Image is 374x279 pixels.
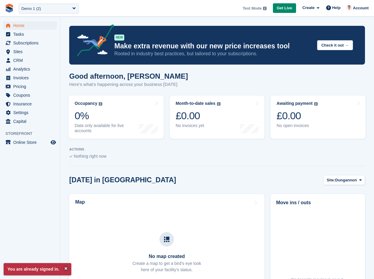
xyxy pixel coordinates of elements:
h2: Map [75,199,85,205]
div: Month-to-date sales [176,101,215,106]
img: icon-info-grey-7440780725fd019a000dd9b08b2336e03edf1995a4989e88bcd33f0948082b44.svg [217,102,221,106]
p: ACTIONS [69,147,365,151]
span: Subscriptions [13,39,49,47]
a: menu [3,65,57,73]
span: Test Mode [243,5,261,11]
span: Pricing [13,82,49,91]
span: Tasks [13,30,49,38]
img: icon-info-grey-7440780725fd019a000dd9b08b2336e03edf1995a4989e88bcd33f0948082b44.svg [263,7,267,10]
div: 0% [75,110,139,122]
a: menu [3,117,57,126]
img: Petr Hlavicka [346,5,352,11]
a: menu [3,82,57,91]
div: Data only available for live accounts [75,123,139,133]
span: Create [302,5,314,11]
span: Insurance [13,100,49,108]
p: Make extra revenue with our new price increases tool [114,42,312,50]
span: Settings [13,108,49,117]
span: Coupons [13,91,49,99]
a: menu [3,100,57,108]
img: price-adjustments-announcement-icon-8257ccfd72463d97f412b2fc003d46551f7dbcb40ab6d574587a9cd5c0d94... [72,24,114,59]
span: Home [13,21,49,30]
a: menu [3,108,57,117]
span: Analytics [13,65,49,73]
button: Check it out → [317,40,353,50]
span: Sites [13,47,49,56]
p: Here's what's happening across your business [DATE] [69,81,188,88]
a: menu [3,74,57,82]
div: Awaiting payment [277,101,313,106]
div: £0.00 [176,110,221,122]
span: Get Live [277,5,292,11]
div: No open invoices [277,123,318,128]
div: Occupancy [75,101,97,106]
a: Occupancy 0% Data only available for live accounts [69,96,164,139]
a: Preview store [50,139,57,146]
p: Create a map to get a bird's eye look here of your facility's status. [132,260,201,273]
span: Nothing right now [74,154,107,159]
a: Month-to-date sales £0.00 No invoices yet [170,96,265,139]
a: menu [3,56,57,65]
a: menu [3,91,57,99]
p: Rooted in industry best practices, but tailored to your subscriptions. [114,50,312,57]
span: Site: [327,177,335,183]
h2: [DATE] in [GEOGRAPHIC_DATA] [69,176,176,184]
img: map-icn-33ee37083ee616e46c38cad1a60f524a97daa1e2b2c8c0bc3eb3415660979fc1.svg [164,237,169,242]
a: menu [3,138,57,147]
span: Dungannon [335,177,357,183]
span: Help [332,5,341,11]
button: Site: Dungannon [323,175,365,185]
a: menu [3,21,57,30]
div: No invoices yet [176,123,221,128]
a: Get Live [273,3,296,13]
p: You are already signed in. [4,263,71,275]
a: menu [3,30,57,38]
img: icon-info-grey-7440780725fd019a000dd9b08b2336e03edf1995a4989e88bcd33f0948082b44.svg [314,102,318,106]
h1: Good afternoon, [PERSON_NAME] [69,72,188,80]
div: £0.00 [277,110,318,122]
div: Demo 1 (2) [21,6,41,12]
a: menu [3,47,57,56]
img: blank_slate_check_icon-ba018cac091ee9be17c0a81a6c232d5eb81de652e7a59be601be346b1b6ddf79.svg [69,155,73,158]
h2: Move ins / outs [276,199,359,206]
span: Capital [13,117,49,126]
span: Invoices [13,74,49,82]
a: Awaiting payment £0.00 No open invoices [270,96,366,139]
h3: No map created [132,254,201,259]
a: menu [3,39,57,47]
span: Account [353,5,369,11]
img: icon-info-grey-7440780725fd019a000dd9b08b2336e03edf1995a4989e88bcd33f0948082b44.svg [99,102,102,106]
img: stora-icon-8386f47178a22dfd0bd8f6a31ec36ba5ce8667c1dd55bd0f319d3a0aa187defe.svg [5,4,14,13]
div: NEW [114,35,124,41]
span: Storefront [5,131,60,137]
span: Online Store [13,138,49,147]
span: CRM [13,56,49,65]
